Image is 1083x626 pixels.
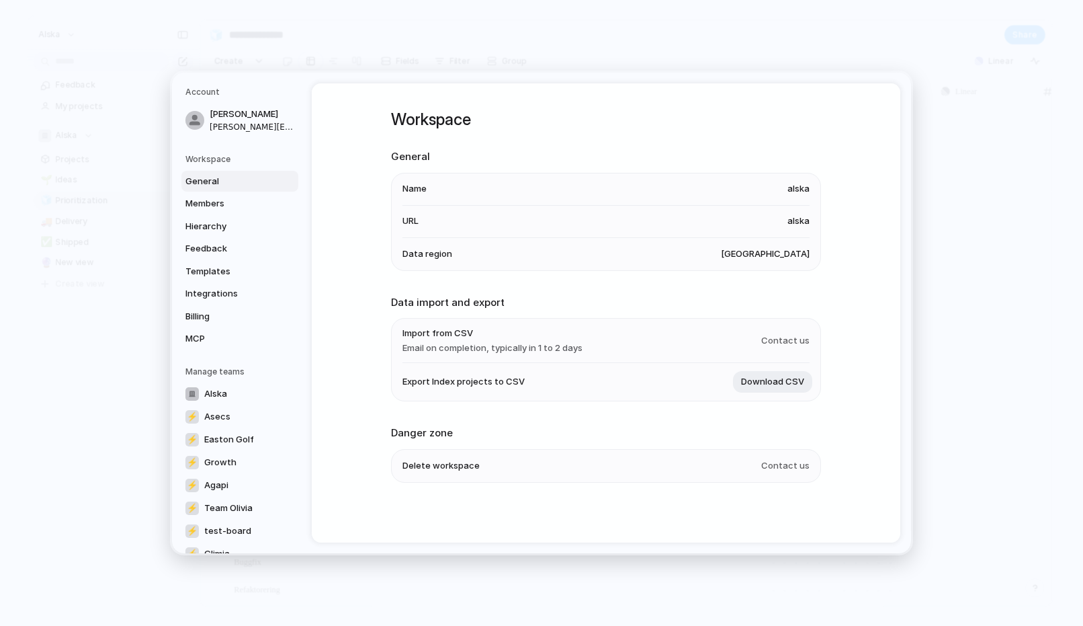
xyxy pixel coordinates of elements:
h1: Workspace [391,108,821,132]
span: alska [787,182,810,196]
a: Templates [181,261,298,282]
span: Asecs [204,410,230,424]
span: MCP [185,332,271,346]
a: General [181,171,298,192]
h2: Data import and export [391,295,821,311]
a: [PERSON_NAME][PERSON_NAME][EMAIL_ADDRESS][DOMAIN_NAME] [181,104,298,137]
span: Name [402,182,427,196]
a: ⚡Glimja [181,543,305,565]
a: Hierarchy [181,216,298,237]
span: Contact us [761,459,810,473]
span: alska [787,214,810,228]
span: Contact us [761,334,810,348]
span: URL [402,214,419,228]
span: General [185,175,271,188]
button: Download CSV [733,371,812,393]
span: test-board [204,524,251,538]
div: ⚡ [185,410,199,424]
span: Members [185,197,271,210]
a: Billing [181,306,298,327]
span: Agapi [204,479,228,492]
h5: Account [185,86,298,98]
div: ⚡ [185,456,199,469]
span: Data region [402,247,452,261]
a: Feedback [181,238,298,260]
span: Team Olivia [204,502,253,515]
span: Integrations [185,287,271,301]
a: ⚡Easton Golf [181,429,305,451]
span: Glimja [204,547,230,561]
span: Feedback [185,242,271,256]
span: Export Index projects to CSV [402,375,525,389]
span: Download CSV [741,375,804,389]
h5: Workspace [185,153,298,165]
span: Growth [204,456,236,469]
span: Import from CSV [402,327,582,340]
span: Billing [185,310,271,323]
a: Integrations [181,283,298,305]
span: Easton Golf [204,433,254,446]
div: ⚡ [185,547,199,561]
h2: Danger zone [391,426,821,441]
div: ⚡ [185,502,199,515]
span: Alska [204,387,227,401]
span: Delete workspace [402,459,480,473]
span: Hierarchy [185,220,271,233]
a: Members [181,193,298,214]
span: Templates [185,265,271,278]
a: ⚡Asecs [181,406,305,428]
span: Email on completion, typically in 1 to 2 days [402,342,582,355]
h5: Manage teams [185,366,298,378]
div: ⚡ [185,433,199,446]
div: ⚡ [185,524,199,538]
a: Alska [181,383,305,405]
a: ⚡Growth [181,452,305,473]
div: ⚡ [185,479,199,492]
span: [GEOGRAPHIC_DATA] [721,247,810,261]
a: ⚡Agapi [181,475,305,496]
span: [PERSON_NAME][EMAIL_ADDRESS][DOMAIN_NAME] [210,121,296,133]
span: [PERSON_NAME] [210,108,296,121]
a: ⚡test-board [181,520,305,542]
a: ⚡Team Olivia [181,498,305,519]
a: MCP [181,328,298,350]
h2: General [391,149,821,165]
